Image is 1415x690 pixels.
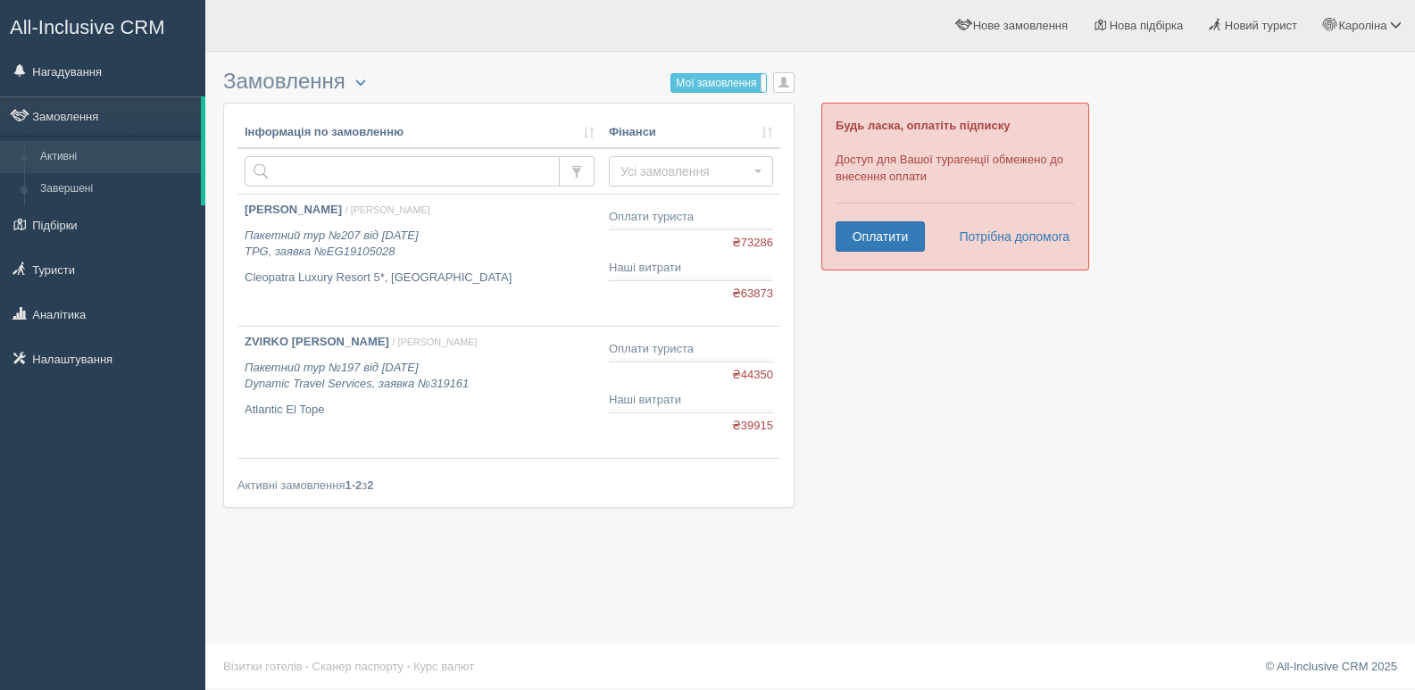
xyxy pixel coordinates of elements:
label: Мої замовлення [671,74,766,92]
button: Усі замовлення [609,156,773,187]
b: ZVIRKO [PERSON_NAME] [245,335,389,348]
span: All-Inclusive CRM [10,16,165,38]
h3: Замовлення [223,70,795,94]
span: Кароліна [1339,19,1387,32]
span: ₴73286 [732,235,773,252]
div: Оплати туриста [609,209,773,226]
a: Фінанси [609,124,773,141]
a: Курс валют [413,660,474,673]
div: Активні замовлення з [237,477,780,494]
span: Усі замовлення [620,162,750,180]
a: All-Inclusive CRM [1,1,204,50]
a: Активні [32,141,201,173]
i: Пакетний тур №197 від [DATE] Dynamic Travel Services, заявка №319161 [245,361,469,391]
a: Інформація по замовленню [245,124,595,141]
a: Завершені [32,173,201,205]
span: Новий турист [1225,19,1297,32]
div: Оплати туриста [609,341,773,358]
span: ₴63873 [732,286,773,303]
div: Доступ для Вашої турагенції обмежено до внесення оплати [821,103,1089,270]
a: ZVIRKO [PERSON_NAME] / [PERSON_NAME] Пакетний тур №197 від [DATE]Dynamic Travel Services, заявка ... [237,327,602,458]
span: · [407,660,411,673]
b: 1-2 [345,478,362,492]
span: Нове замовлення [973,19,1068,32]
span: Нова підбірка [1110,19,1184,32]
div: Наші витрати [609,392,773,409]
a: Оплатити [836,221,925,252]
span: / [PERSON_NAME] [392,337,477,347]
input: Пошук за номером замовлення, ПІБ або паспортом туриста [245,156,560,187]
a: Візитки готелів [223,660,303,673]
a: [PERSON_NAME] / [PERSON_NAME] Пакетний тур №207 від [DATE]TPG, заявка №EG19105028 Cleopatra Luxur... [237,195,602,326]
b: [PERSON_NAME] [245,203,342,216]
a: © All-Inclusive CRM 2025 [1265,660,1397,673]
i: Пакетний тур №207 від [DATE] TPG, заявка №EG19105028 [245,229,419,259]
a: Потрібна допомога [947,221,1070,252]
p: Atlantic El Tope [245,402,595,419]
span: ₴44350 [732,367,773,384]
div: Наші витрати [609,260,773,277]
span: / [PERSON_NAME] [345,204,430,215]
span: · [305,660,309,673]
a: Сканер паспорту [312,660,404,673]
b: Будь ласка, оплатіть підписку [836,119,1010,132]
b: 2 [367,478,373,492]
span: ₴39915 [732,418,773,435]
p: Cleopatra Luxury Resort 5*, [GEOGRAPHIC_DATA] [245,270,595,287]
